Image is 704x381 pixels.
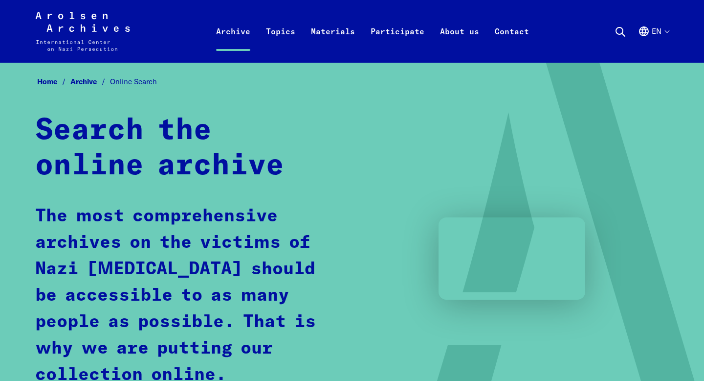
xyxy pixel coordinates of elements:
strong: Search the online archive [35,116,284,181]
button: English, language selection [638,25,669,61]
a: Materials [303,24,363,63]
a: About us [432,24,487,63]
a: Archive [70,77,110,86]
nav: Breadcrumb [35,74,669,90]
nav: Primary [208,12,537,51]
a: Contact [487,24,537,63]
span: Online Search [110,77,157,86]
a: Home [37,77,70,86]
a: Topics [258,24,303,63]
a: Participate [363,24,432,63]
a: Archive [208,24,258,63]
